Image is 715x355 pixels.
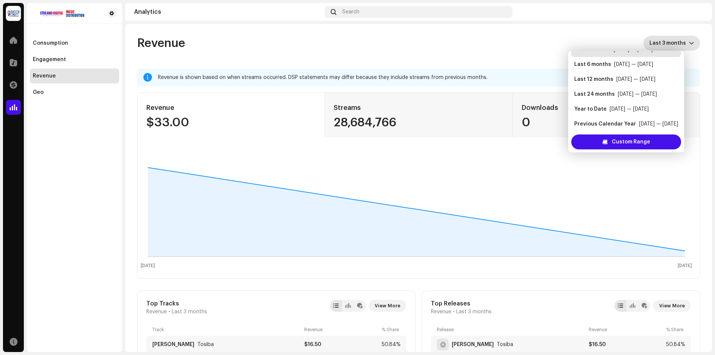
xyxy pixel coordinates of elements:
[33,40,68,46] div: Consumption
[197,342,214,348] div: Noya Batash
[589,327,663,333] div: Revenue
[456,309,492,315] span: Last 3 months
[689,36,694,51] div: dropdown trigger
[172,309,207,315] span: Last 3 months
[33,73,56,79] div: Revenue
[437,327,586,333] div: Release
[146,300,207,307] div: Top Tracks
[304,327,379,333] div: Revenue
[574,91,615,98] div: Last 24 months
[522,117,691,129] div: 0
[369,300,406,312] button: View More
[589,342,663,348] div: $16.50
[134,9,322,15] div: Analytics
[334,102,503,114] div: Streams
[691,6,703,18] img: 37d82f00-675b-4101-858c-1876b6ad25e9
[571,57,681,72] li: Last 6 months
[568,39,684,134] ul: Option List
[146,117,315,129] div: $33.00
[497,342,513,348] div: Noya Batash
[33,57,66,63] div: Engagement
[342,9,359,15] span: Search
[618,91,657,98] div: [DATE] — [DATE]
[146,309,167,315] span: Revenue
[30,85,119,100] re-m-nav-item: Geo
[152,327,301,333] div: Track
[571,102,681,117] li: Year to Date
[666,342,685,348] div: 50.84%
[158,73,694,82] div: Revenue is shown based on when streams occurred. DSP statements may differ because they include s...
[453,309,455,315] span: •
[666,327,685,333] div: % Share
[678,263,692,268] text: [DATE]
[137,36,185,51] span: Revenue
[382,342,400,348] div: 50.84%
[33,89,44,95] div: Geo
[431,309,451,315] span: Revenue
[382,327,400,333] div: % Share
[30,36,119,51] re-m-nav-item: Consumption
[571,72,681,87] li: Last 12 months
[141,263,155,268] text: [DATE]
[152,342,194,348] div: Noya Batash
[616,76,655,83] div: [DATE] — [DATE]
[334,117,503,129] div: 28,684,766
[33,9,95,18] img: bacda259-2751-43f5-8ab8-01aaca367b49
[574,76,613,83] div: Last 12 months
[571,87,681,102] li: Last 24 months
[522,102,691,114] div: Downloads
[30,69,119,83] re-m-nav-item: Revenue
[375,298,400,313] span: View More
[30,52,119,67] re-m-nav-item: Engagement
[6,6,21,21] img: 002d0b7e-39bb-449f-ae97-086db32edbb7
[639,120,678,128] div: [DATE] — [DATE]
[649,36,689,51] span: Last 3 months
[431,300,492,307] div: Top Releases
[146,102,315,114] div: Revenue
[571,117,681,131] li: Previous Calendar Year
[574,61,611,68] div: Last 6 months
[452,342,494,348] div: Noya Batash
[612,134,650,149] span: Custom Range
[574,120,636,128] div: Previous Calendar Year
[610,105,649,113] div: [DATE] — [DATE]
[574,105,607,113] div: Year to Date
[614,61,653,68] div: [DATE] — [DATE]
[168,309,170,315] span: •
[653,300,691,312] button: View More
[304,342,379,348] div: $16.50
[659,298,685,313] span: View More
